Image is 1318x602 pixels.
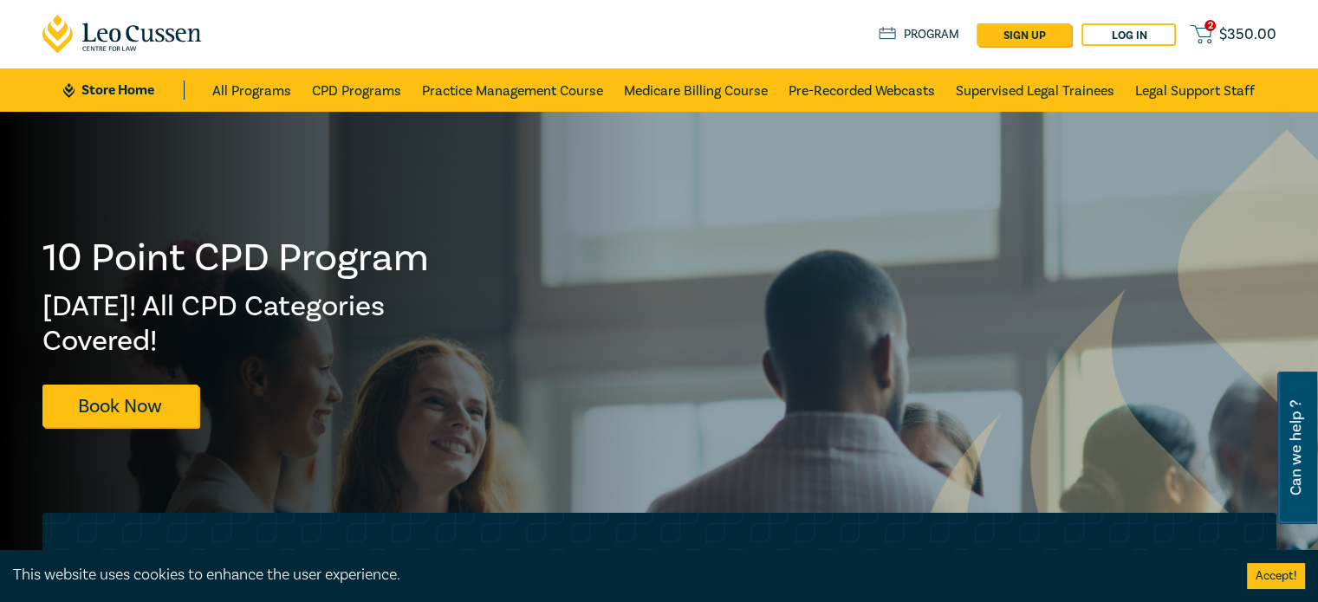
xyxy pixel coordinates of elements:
a: Legal Support Staff [1135,68,1255,112]
a: Practice Management Course [422,68,603,112]
span: Can we help ? [1288,382,1304,514]
button: Accept cookies [1247,563,1305,589]
a: Book Now [42,385,198,427]
h2: [DATE]! All CPD Categories Covered! [42,289,431,359]
h1: 10 Point CPD Program [42,236,431,281]
span: 2 [1204,20,1216,31]
a: Supervised Legal Trainees [956,68,1114,112]
a: All Programs [212,68,291,112]
a: CPD Programs [312,68,401,112]
span: $ 350.00 [1219,25,1276,44]
a: Pre-Recorded Webcasts [789,68,935,112]
a: Medicare Billing Course [624,68,768,112]
a: Program [879,25,959,44]
a: Log in [1081,23,1176,46]
div: This website uses cookies to enhance the user experience. [13,564,1221,586]
a: sign up [977,23,1071,46]
a: Store Home [63,81,184,100]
